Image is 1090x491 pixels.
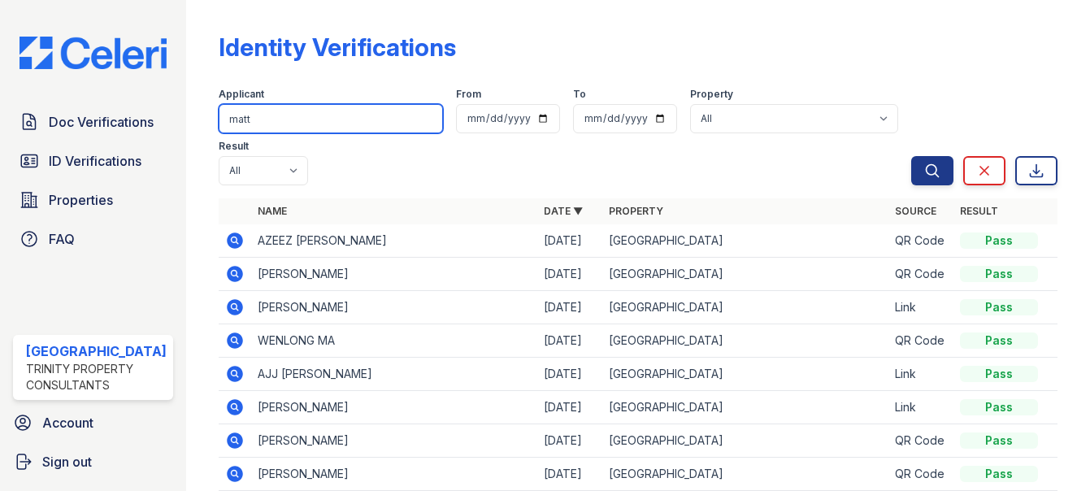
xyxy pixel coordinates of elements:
[537,391,602,424] td: [DATE]
[537,258,602,291] td: [DATE]
[537,224,602,258] td: [DATE]
[888,224,953,258] td: QR Code
[602,391,888,424] td: [GEOGRAPHIC_DATA]
[960,366,1038,382] div: Pass
[49,151,141,171] span: ID Verifications
[602,424,888,458] td: [GEOGRAPHIC_DATA]
[602,224,888,258] td: [GEOGRAPHIC_DATA]
[251,324,537,358] td: WENLONG MA
[960,232,1038,249] div: Pass
[251,358,537,391] td: AJJ [PERSON_NAME]
[960,432,1038,449] div: Pass
[544,205,583,217] a: Date ▼
[251,224,537,258] td: AZEEZ [PERSON_NAME]
[7,37,180,70] img: CE_Logo_Blue-a8612792a0a2168367f1c8372b55b34899dd931a85d93a1a3d3e32e68fde9ad4.png
[49,229,75,249] span: FAQ
[13,223,173,255] a: FAQ
[219,33,456,62] div: Identity Verifications
[26,361,167,393] div: Trinity Property Consultants
[251,391,537,424] td: [PERSON_NAME]
[888,258,953,291] td: QR Code
[602,291,888,324] td: [GEOGRAPHIC_DATA]
[602,258,888,291] td: [GEOGRAPHIC_DATA]
[49,112,154,132] span: Doc Verifications
[219,104,443,133] input: Search by name or phone number
[888,458,953,491] td: QR Code
[609,205,663,217] a: Property
[219,88,264,101] label: Applicant
[537,424,602,458] td: [DATE]
[888,291,953,324] td: Link
[49,190,113,210] span: Properties
[251,291,537,324] td: [PERSON_NAME]
[602,458,888,491] td: [GEOGRAPHIC_DATA]
[960,266,1038,282] div: Pass
[13,145,173,177] a: ID Verifications
[219,140,249,153] label: Result
[888,324,953,358] td: QR Code
[251,458,537,491] td: [PERSON_NAME]
[895,205,936,217] a: Source
[960,205,998,217] a: Result
[13,184,173,216] a: Properties
[888,358,953,391] td: Link
[7,406,180,439] a: Account
[13,106,173,138] a: Doc Verifications
[602,324,888,358] td: [GEOGRAPHIC_DATA]
[602,358,888,391] td: [GEOGRAPHIC_DATA]
[251,258,537,291] td: [PERSON_NAME]
[690,88,733,101] label: Property
[888,424,953,458] td: QR Code
[456,88,481,101] label: From
[251,424,537,458] td: [PERSON_NAME]
[26,341,167,361] div: [GEOGRAPHIC_DATA]
[960,399,1038,415] div: Pass
[7,445,180,478] a: Sign out
[258,205,287,217] a: Name
[960,466,1038,482] div: Pass
[537,324,602,358] td: [DATE]
[42,413,93,432] span: Account
[537,458,602,491] td: [DATE]
[42,452,92,471] span: Sign out
[960,299,1038,315] div: Pass
[537,291,602,324] td: [DATE]
[573,88,586,101] label: To
[960,332,1038,349] div: Pass
[888,391,953,424] td: Link
[537,358,602,391] td: [DATE]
